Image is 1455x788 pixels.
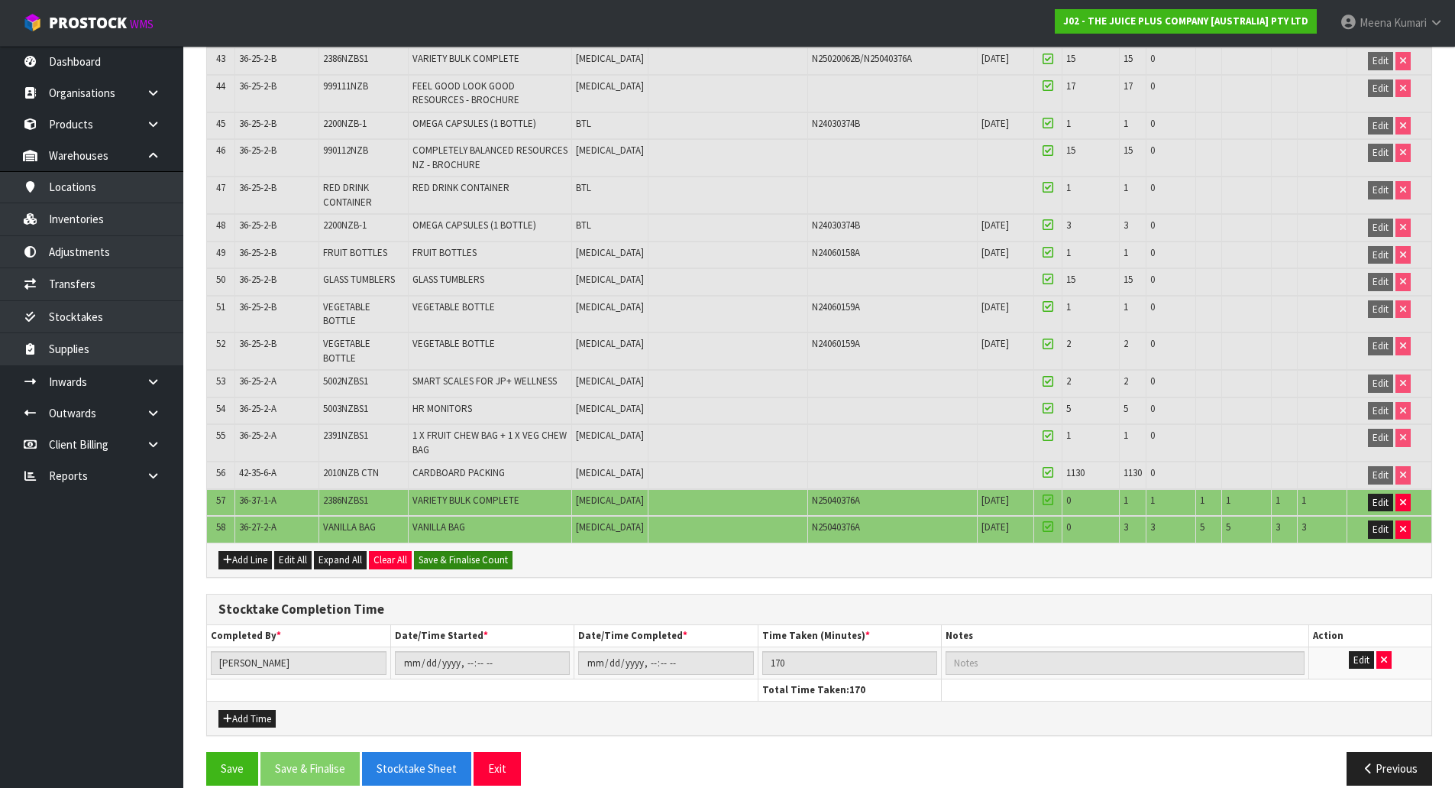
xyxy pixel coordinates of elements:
span: 0 [1066,494,1071,507]
span: 52 [216,337,225,350]
button: Edit [1368,219,1393,237]
span: 36-25-2-B [239,337,276,350]
span: 36-25-2-B [239,117,276,130]
button: Edit [1368,246,1393,264]
span: [MEDICAL_DATA] [576,246,644,259]
span: RED DRINK CONTAINER [323,181,372,208]
span: 2200NZB-1 [323,219,367,232]
button: Stocktake Sheet [362,752,471,785]
span: 0 [1150,375,1155,388]
span: 17 [1124,79,1133,92]
span: SMART SCALES FOR JP+ WELLNESS [412,375,557,388]
button: Save [206,752,258,785]
span: 1 [1066,300,1071,313]
span: Edit [1373,469,1389,482]
span: 57 [216,494,225,507]
span: BTL [576,117,591,130]
input: Date/Time Completed [578,651,753,675]
span: 1 [1200,494,1204,507]
strong: J02 - THE JUICE PLUS COMPANY [AUSTRALIA] PTY LTD [1063,15,1308,28]
input: Notes [946,651,1305,675]
button: Edit [1368,429,1393,447]
span: 5002NZBS1 [323,375,368,388]
span: [DATE] [981,494,1009,507]
span: 49 [216,246,225,259]
span: 3 [1124,219,1128,232]
th: Completed By [207,625,390,647]
span: 0 [1150,246,1155,259]
span: 1 [1066,429,1071,442]
button: Edit [1349,651,1374,670]
span: [DATE] [981,520,1009,533]
span: 44 [216,79,225,92]
span: FRUIT BOTTLES [412,246,477,259]
span: 1 [1150,494,1155,507]
span: VEGETABLE BOTTLE [412,337,495,350]
span: 2386NZBS1 [323,52,368,65]
button: Add Time [218,710,276,728]
span: [MEDICAL_DATA] [576,402,644,415]
span: 1 [1124,117,1128,130]
img: cube-alt.png [23,13,42,32]
span: 1 [1301,494,1306,507]
button: Clear All [369,551,412,569]
span: Edit [1373,82,1389,95]
button: Edit [1368,375,1393,393]
span: 36-25-2-B [239,219,276,232]
span: Edit [1373,523,1389,536]
span: 2200NZB-1 [323,117,367,130]
button: Edit [1368,520,1393,539]
span: Edit [1373,404,1389,417]
span: ProStock [49,13,127,33]
span: Edit [1373,146,1389,159]
span: [MEDICAL_DATA] [576,466,644,479]
span: GLASS TUMBLERS [412,273,484,286]
span: 36-25-2-B [239,300,276,313]
span: 0 [1150,52,1155,65]
span: 56 [216,466,225,479]
span: 15 [1124,273,1133,286]
span: 3 [1301,520,1306,533]
span: [MEDICAL_DATA] [576,144,644,157]
span: 1 [1124,429,1128,442]
span: [MEDICAL_DATA] [576,273,644,286]
span: CARDBOARD PACKING [412,466,505,479]
span: N25040376A [812,494,860,507]
span: N25020062B/N25040376A [812,52,912,65]
span: 2 [1124,337,1128,350]
span: Edit [1373,303,1389,316]
span: 51 [216,300,225,313]
span: BTL [576,219,591,232]
th: Action [1309,625,1431,647]
span: [DATE] [981,219,1009,232]
span: [DATE] [981,246,1009,259]
span: 3 [1066,219,1071,232]
span: Edit [1373,119,1389,132]
span: VARIETY BULK COMPLETE [412,52,519,65]
span: 0 [1150,181,1155,194]
span: [MEDICAL_DATA] [576,79,644,92]
span: 0 [1150,300,1155,313]
span: 1 [1066,117,1071,130]
span: [DATE] [981,52,1009,65]
button: Edit [1368,337,1393,355]
span: 5 [1200,520,1204,533]
span: FRUIT BOTTLES [323,246,387,259]
span: 36-25-2-A [239,429,276,442]
th: Time Taken (Minutes) [758,625,941,647]
th: Notes [942,625,1309,647]
span: 1 [1124,300,1128,313]
input: Date/Time Started [395,651,570,675]
span: 0 [1150,79,1155,92]
span: COMPLETELY BALANCED RESOURCES NZ - BROCHURE [412,144,567,170]
input: Completed By [211,651,386,675]
span: 1130 [1066,466,1085,479]
span: FEEL GOOD LOOK GOOD RESOURCES - BROCHURE [412,79,519,106]
button: Previous [1347,752,1432,785]
span: 15 [1066,52,1075,65]
span: 3 [1124,520,1128,533]
span: [MEDICAL_DATA] [576,300,644,313]
button: Add Line [218,551,272,569]
span: RED DRINK CONTAINER [412,181,509,194]
span: 36-25-2-B [239,273,276,286]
